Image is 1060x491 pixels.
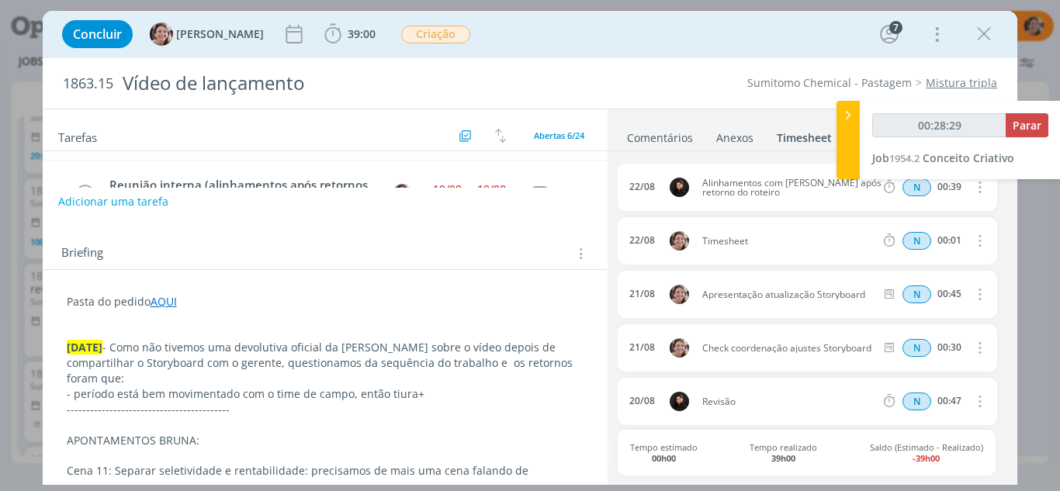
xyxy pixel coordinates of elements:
span: Check coordenação ajustes Storyboard [696,344,882,353]
div: Reunião interna (alinhamentos após retornos cliente) [103,175,379,212]
span: Conceito Criativo [923,150,1014,165]
span: Apresentação atualização Storyboard [696,290,882,299]
div: Horas normais [902,232,931,250]
div: 19/08 [477,184,506,195]
img: A [670,231,689,251]
div: Horas normais [902,339,931,357]
span: Abertas 6/24 [534,130,584,141]
p: Pasta do pedido [67,294,584,309]
span: Tempo realizado [750,442,817,462]
span: Tarefas [58,126,97,145]
img: arrow-down-up.svg [495,129,506,143]
span: [PERSON_NAME] [176,29,264,40]
span: N [902,339,931,357]
div: 19/08 [433,184,462,195]
b: -39h00 [913,452,940,464]
a: Job1954.2Conceito Criativo [872,150,1014,165]
div: Vídeo de lançamento [116,64,601,102]
img: A [670,285,689,304]
div: 00:47 [937,396,961,406]
span: N [902,392,931,410]
span: Concluir [73,28,122,40]
b: 00h00 [652,452,676,464]
div: 00:30 [937,342,961,353]
p: - período está bem movimentado com o time de campo, então tiura+ [67,386,584,402]
span: N [902,232,931,250]
span: Alinhamentos com [PERSON_NAME] após retorno do roteiro [696,178,882,197]
span: 39:00 [348,26,376,41]
button: Parar [1006,113,1048,137]
span: Briefing [61,244,103,264]
span: N [902,285,931,303]
div: 21/08 [629,289,655,299]
div: 20/08 [629,396,655,406]
a: Sumitomo Chemical - Pastagem [747,75,912,90]
span: Criação [401,26,470,43]
div: dialog [43,11,1018,485]
strong: [DATE] [67,340,102,354]
div: Anexos [716,130,753,146]
div: 22/08 [629,235,655,246]
a: Comentários [626,123,694,146]
button: Criação [400,25,471,44]
span: 1954.2 [889,151,920,165]
span: Tempo estimado [630,442,698,462]
span: Timesheet [696,237,882,246]
span: 1863.15 [63,75,113,92]
div: Horas normais [902,392,931,410]
a: Timesheet [776,123,833,146]
span: Parar [1013,118,1041,133]
div: Horas normais [902,178,931,196]
p: ------------------------------------------ [67,402,584,417]
span: N [902,178,931,196]
img: L [670,392,689,411]
button: A [390,182,414,205]
img: A [393,184,412,203]
div: 00:39 [937,182,961,192]
span: Revisão [696,397,882,406]
div: 7 [889,21,902,34]
button: 39:00 [320,22,379,47]
button: Adicionar uma tarefa [57,188,169,216]
b: 39h00 [771,452,795,464]
img: A [670,338,689,358]
a: Mistura tripla [926,75,997,90]
div: 22/08 [629,182,655,192]
span: Saldo (Estimado - Realizado) [870,442,983,462]
div: 00:01 [937,235,961,246]
div: Horas normais [902,285,931,303]
p: APONTAMENTOS BRUNA: [67,433,584,448]
a: AQUI [151,294,177,309]
p: - Como não tivemos uma devolutiva oficial da [PERSON_NAME] sobre o vídeo depois de compartilhar o... [67,340,584,386]
button: A[PERSON_NAME] [150,22,264,46]
img: L [670,178,689,197]
button: 7 [877,22,902,47]
img: A [150,22,173,46]
button: Concluir [62,20,133,48]
div: 21/08 [629,342,655,353]
div: 00:45 [937,289,961,299]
